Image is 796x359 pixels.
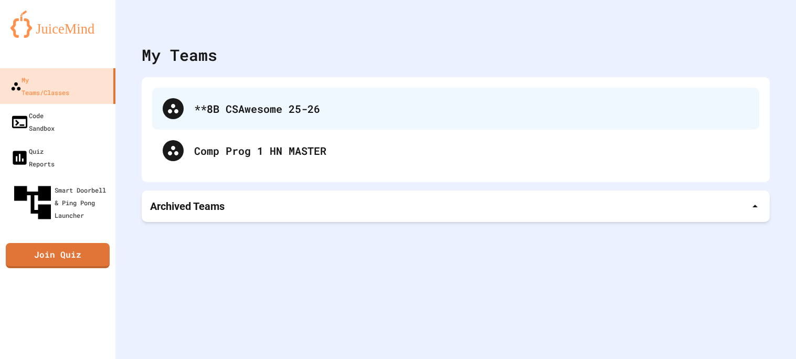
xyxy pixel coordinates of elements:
img: logo-orange.svg [10,10,105,38]
div: Smart Doorbell & Ping Pong Launcher [10,181,111,225]
div: **8B CSAwesome 25-26 [194,101,749,117]
div: **8B CSAwesome 25-26 [152,88,759,130]
div: Quiz Reports [10,145,55,170]
p: Archived Teams [150,199,225,214]
div: My Teams/Classes [10,73,69,99]
a: Join Quiz [6,243,110,268]
div: My Teams [142,43,217,67]
div: Code Sandbox [10,109,55,134]
div: Comp Prog 1 HN MASTER [152,130,759,172]
div: Comp Prog 1 HN MASTER [194,143,749,159]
